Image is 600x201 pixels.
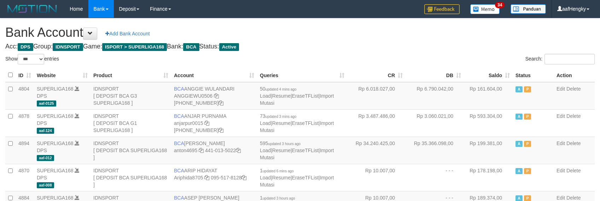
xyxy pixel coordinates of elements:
a: Load [260,175,271,180]
a: Edit [557,195,565,201]
a: SUPERLIGA168 [37,195,74,201]
td: Rp 3.487.486,00 [347,109,406,137]
a: Load [260,148,271,153]
a: anton4695 [174,148,197,153]
span: | | | [260,168,334,188]
span: ISPORT > SUPERLIGA168 [102,43,167,51]
span: BCA [174,168,184,173]
span: Paused [524,114,531,120]
td: Rp 593.304,00 [464,109,513,137]
span: BCA [174,113,184,119]
td: Rp 6.790.042,00 [406,82,464,110]
a: ANGGIEWU0506 [174,93,212,99]
span: BCA [174,195,184,201]
td: 4804 [16,82,34,110]
td: DPS [34,82,91,110]
td: Rp 34.240.425,00 [347,137,406,164]
td: IDNSPORT [ DEPOSIT BCA SUPERLIGA168 ] [91,137,171,164]
td: [PERSON_NAME] 441-013-5022 [171,137,257,164]
td: 4878 [16,109,34,137]
a: Resume [272,120,291,126]
span: aaf-008 [37,182,54,188]
span: BCA [174,86,184,92]
a: Import Mutasi [260,148,334,160]
td: Rp 178.198,00 [464,164,513,191]
h1: Bank Account [5,25,595,40]
span: Active [515,168,523,174]
a: Resume [272,148,291,153]
td: ANGGIE WULANDARI [PHONE_NUMBER] [171,82,257,110]
a: EraseTFList [292,148,319,153]
th: DB: activate to sort column ascending [406,68,464,82]
a: Copy 4410135022 to clipboard [236,148,241,153]
span: BCA [183,43,199,51]
td: Rp 6.018.027,00 [347,82,406,110]
a: Import Mutasi [260,175,334,188]
img: panduan.png [511,4,546,14]
a: Delete [566,195,581,201]
th: CR: activate to sort column ascending [347,68,406,82]
a: Resume [272,93,291,99]
label: Show entries [5,54,59,64]
span: aaf-124 [37,128,54,134]
a: EraseTFList [292,120,319,126]
a: Copy anton4695 to clipboard [199,148,204,153]
a: Load [260,93,271,99]
h4: Acc: Group: Game: Bank: Status: [5,43,595,50]
span: aaf-012 [37,155,54,161]
span: 34 [495,2,505,8]
a: Delete [566,140,581,146]
span: updated 3 mins ago [266,115,297,119]
span: aaf-0125 [37,100,56,107]
a: Import Mutasi [260,120,334,133]
label: Search: [525,54,595,64]
span: | | | [260,113,334,133]
th: Account: activate to sort column ascending [171,68,257,82]
th: Website: activate to sort column ascending [34,68,91,82]
td: ARIP HIDAYAT 095-517-8128 [171,164,257,191]
td: Rp 161.604,00 [464,82,513,110]
th: ID: activate to sort column ascending [16,68,34,82]
span: 73 [260,113,296,119]
td: IDNSPORT [ DEPOSIT BCA G1 SUPERLIGA168 ] [91,109,171,137]
th: Saldo: activate to sort column ascending [464,68,513,82]
a: Ariphida8705 [174,175,203,180]
span: 1 [260,195,295,201]
td: DPS [34,137,91,164]
td: Rp 199.381,00 [464,137,513,164]
a: Copy ANGGIEWU0506 to clipboard [214,93,219,99]
a: Edit [557,140,565,146]
a: SUPERLIGA168 [37,140,74,146]
a: Copy Ariphida8705 to clipboard [204,175,209,180]
a: Import Mutasi [260,93,334,106]
span: Active [515,114,523,120]
img: Button%20Memo.svg [470,4,500,14]
span: DPS [18,43,33,51]
span: Paused [524,168,531,174]
span: updated 3 hours ago [263,196,295,200]
th: Product: activate to sort column ascending [91,68,171,82]
a: EraseTFList [292,93,319,99]
td: Rp 35.366.098,00 [406,137,464,164]
a: Edit [557,168,565,173]
td: IDNSPORT [ DEPOSIT BCA G3 SUPERLIGA168 ] [91,82,171,110]
span: Active [219,43,239,51]
th: Status [513,68,554,82]
span: Active [515,86,523,92]
span: 595 [260,140,301,146]
td: ANJAR PURNAMA [PHONE_NUMBER] [171,109,257,137]
span: Paused [524,141,531,147]
a: Copy 4062213373 to clipboard [219,100,223,106]
a: SUPERLIGA168 [37,168,74,173]
a: Edit [557,113,565,119]
td: 4894 [16,137,34,164]
select: Showentries [18,54,44,64]
th: Queries: activate to sort column ascending [257,68,347,82]
a: SUPERLIGA168 [37,113,74,119]
td: Rp 3.060.021,00 [406,109,464,137]
span: 50 [260,86,296,92]
td: DPS [34,109,91,137]
a: Copy 0955178128 to clipboard [241,175,246,180]
span: | | | [260,86,334,106]
span: IDNSPORT [53,43,83,51]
